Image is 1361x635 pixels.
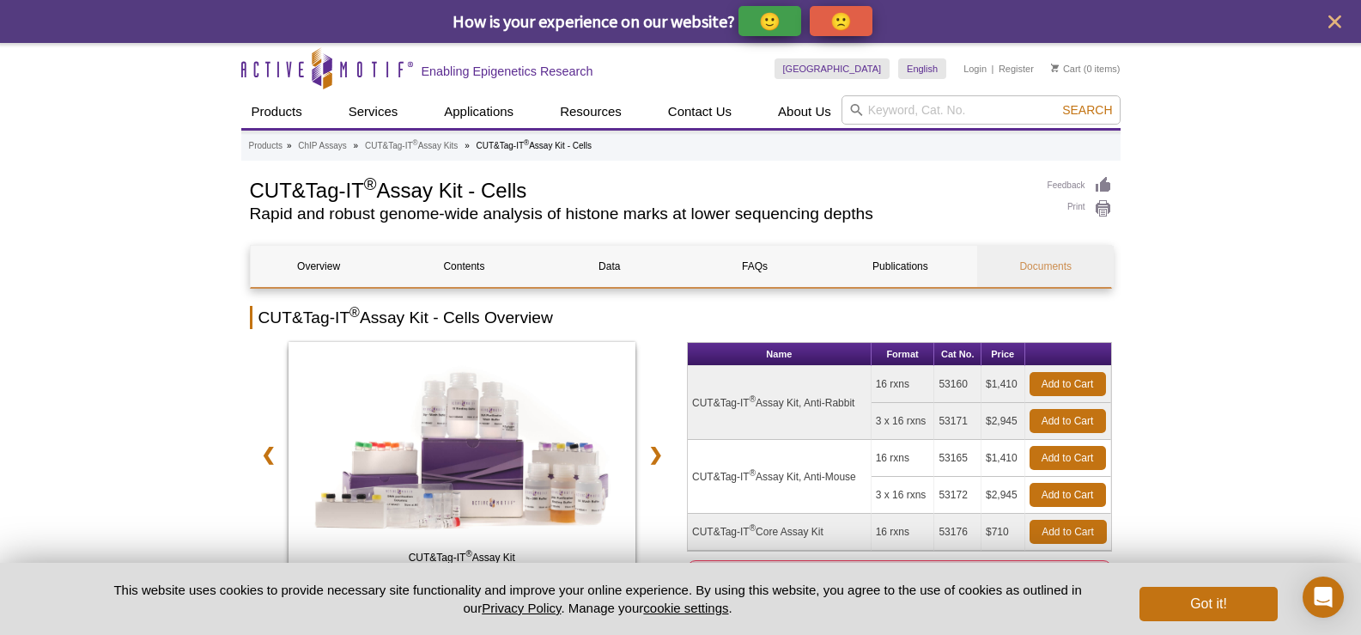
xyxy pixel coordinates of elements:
li: CUT&Tag-IT Assay Kit - Cells [476,141,592,150]
p: 🙁 [830,10,852,32]
li: (0 items) [1051,58,1121,79]
td: $2,945 [981,477,1025,514]
td: CUT&Tag-IT Assay Kit, Anti-Mouse [688,440,872,514]
h2: Rapid and robust genome-wide analysis of histone marks at lower sequencing depths [250,206,1030,222]
li: » [287,141,292,150]
a: ❮ [250,435,287,474]
li: » [354,141,359,150]
button: Got it! [1139,587,1277,621]
td: CUT&Tag-IT Core Assay Kit [688,514,872,551]
a: FAQs [686,246,823,287]
img: CUT&Tag-IT Assay Kit [289,342,636,574]
sup: ® [750,394,756,404]
span: CUT&Tag-IT Assay Kit [292,549,632,566]
a: Login [963,63,987,75]
sup: ® [750,468,756,478]
li: » [465,141,470,150]
td: $710 [981,514,1025,551]
td: 53171 [934,403,981,440]
img: Your Cart [1051,64,1059,72]
h1: CUT&Tag-IT Assay Kit - Cells [250,176,1030,202]
sup: ® [750,523,756,533]
div: Open Intercom Messenger [1303,577,1344,618]
p: This website uses cookies to provide necessary site functionality and improve your online experie... [84,581,1112,617]
a: Privacy Policy [482,601,561,615]
a: Services [338,95,409,128]
sup: ® [349,305,360,320]
sup: ® [524,138,529,147]
td: 53165 [934,440,981,477]
a: ❯ [637,435,674,474]
span: How is your experience on our website? [453,10,735,32]
a: Add to Cart [1030,372,1106,396]
a: Publications [832,246,969,287]
button: Search [1057,102,1117,118]
button: cookie settings [643,601,728,615]
a: Register [999,63,1034,75]
a: Products [241,95,313,128]
td: 16 rxns [872,366,935,403]
sup: ® [364,174,377,193]
a: ChIP Assays [298,138,347,154]
a: English [898,58,946,79]
a: Applications [434,95,524,128]
td: 3 x 16 rxns [872,477,935,514]
a: Resources [550,95,632,128]
a: Feedback [1048,176,1112,195]
a: Documents [977,246,1114,287]
th: Price [981,343,1025,366]
a: Add to Cart [1030,446,1106,470]
a: CUT&Tag-IT®Assay Kits [365,138,458,154]
td: 53160 [934,366,981,403]
a: Contact Us [658,95,742,128]
a: Overview [251,246,387,287]
p: 🙂 [759,10,781,32]
td: 3 x 16 rxns [872,403,935,440]
a: Add to Cart [1030,409,1106,433]
h2: CUT&Tag-IT Assay Kit - Cells Overview [250,306,1112,329]
button: close [1324,11,1346,33]
input: Keyword, Cat. No. [842,95,1121,125]
li: | [992,58,994,79]
a: Products [249,138,283,154]
h2: Enabling Epigenetics Research [422,64,593,79]
td: $2,945 [981,403,1025,440]
td: CUT&Tag-IT Assay Kit, Anti-Rabbit [688,366,872,440]
a: Add to Cart [1030,483,1106,507]
sup: ® [413,138,418,147]
a: [GEOGRAPHIC_DATA] [775,58,890,79]
span: Search [1062,103,1112,117]
td: 53172 [934,477,981,514]
td: $1,410 [981,440,1025,477]
td: $1,410 [981,366,1025,403]
a: CUT&Tag-IT Assay Kit [289,342,636,579]
a: Contents [396,246,532,287]
td: 16 rxns [872,440,935,477]
sup: ® [465,549,471,559]
td: 16 rxns [872,514,935,551]
th: Format [872,343,935,366]
a: Print [1048,199,1112,218]
a: Cart [1051,63,1081,75]
a: Data [541,246,677,287]
th: Name [688,343,872,366]
a: Add to Cart [1030,520,1107,544]
td: 53176 [934,514,981,551]
a: About Us [768,95,842,128]
th: Cat No. [934,343,981,366]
